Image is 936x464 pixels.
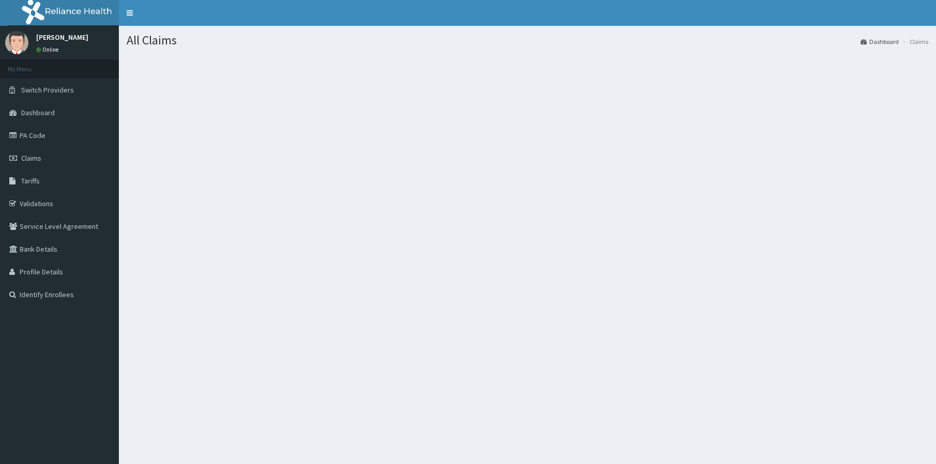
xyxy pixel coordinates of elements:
[21,108,55,117] span: Dashboard
[861,37,899,46] a: Dashboard
[900,37,928,46] li: Claims
[36,46,61,53] a: Online
[127,34,928,47] h1: All Claims
[21,176,40,185] span: Tariffs
[21,153,41,163] span: Claims
[21,85,74,95] span: Switch Providers
[36,34,88,41] p: [PERSON_NAME]
[5,31,28,54] img: User Image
